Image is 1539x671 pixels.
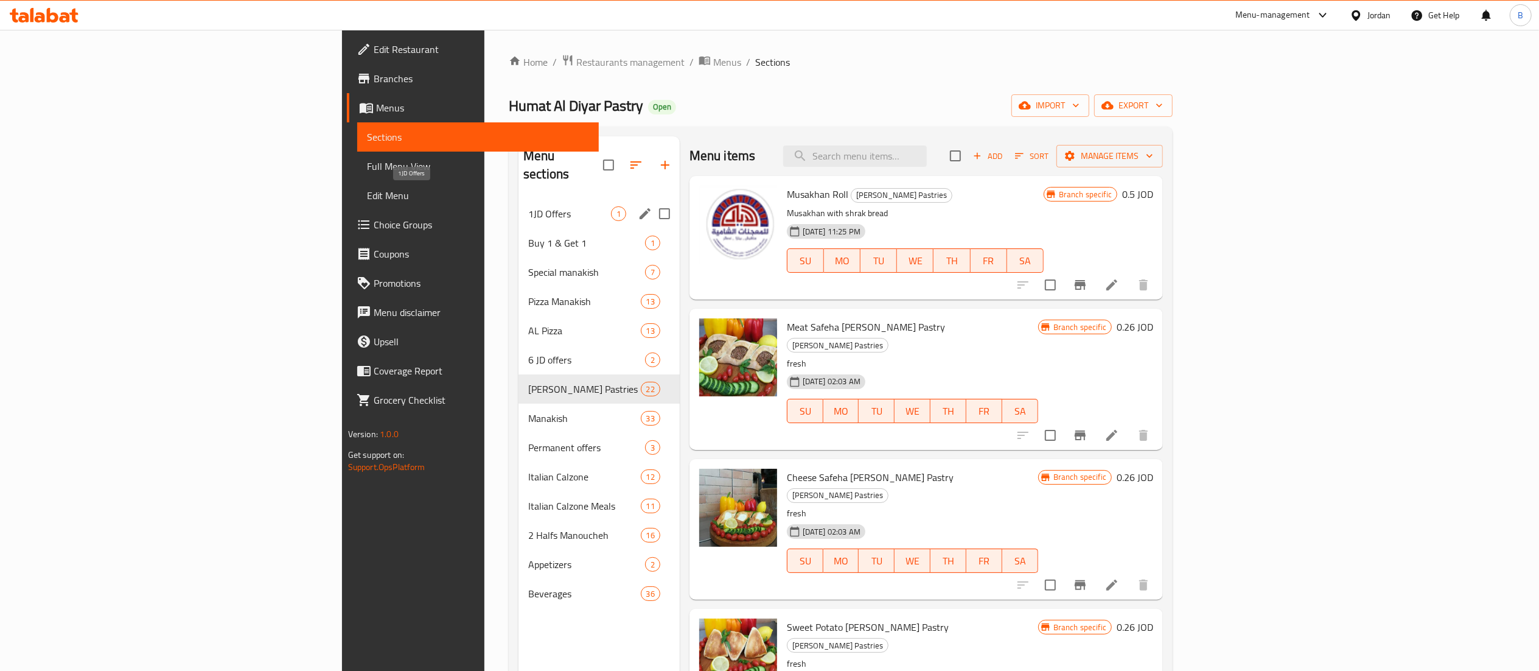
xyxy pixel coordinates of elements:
[641,499,660,513] div: items
[641,384,660,395] span: 22
[1012,147,1052,166] button: Sort
[376,100,589,115] span: Menus
[357,181,599,210] a: Edit Menu
[1056,145,1163,167] button: Manage items
[528,353,645,367] span: 6 JD offers
[374,276,589,290] span: Promotions
[528,557,645,572] span: Appetizers
[689,147,756,165] h2: Menu items
[347,269,599,298] a: Promotions
[851,188,952,202] span: [PERSON_NAME] Pastries
[1012,252,1039,270] span: SA
[374,364,589,378] span: Coverage Report
[641,413,660,424] span: 33
[518,521,680,550] div: 2 Halfs Manoucheh16
[1066,571,1095,600] button: Branch-specific-item
[374,334,589,349] span: Upsell
[528,382,640,396] div: Shamia Pastries
[518,194,680,613] nav: Menu sections
[860,248,897,273] button: TU
[528,499,640,513] span: Italian Calzone Meals
[347,35,599,64] a: Edit Restaurant
[930,399,966,423] button: TH
[347,210,599,239] a: Choice Groups
[971,248,1007,273] button: FR
[787,338,888,353] div: Shamia Pastries
[347,64,599,93] a: Branches
[374,71,589,86] span: Branches
[899,552,926,570] span: WE
[528,469,640,484] span: Italian Calzone
[528,528,640,543] span: 2 Halfs Manoucheh
[641,382,660,396] div: items
[374,217,589,232] span: Choice Groups
[528,411,640,426] span: Manakish
[357,152,599,181] a: Full Menu View
[787,339,888,353] span: [PERSON_NAME] Pastries
[528,586,640,601] span: Beverages
[348,447,404,463] span: Get support on:
[374,247,589,261] span: Coupons
[1129,571,1158,600] button: delete
[787,318,945,336] span: Meat Safeha [PERSON_NAME] Pastry
[612,208,626,220] span: 1
[374,42,589,57] span: Edit Restaurant
[787,185,848,203] span: Musakhan Roll
[528,265,645,279] span: Special manakish
[518,316,680,345] div: AL Pizza13
[787,248,824,273] button: SU
[645,557,660,572] div: items
[651,150,680,180] button: Add section
[348,459,425,475] a: Support.OpsPlatform
[528,382,640,396] span: [PERSON_NAME] Pastries
[966,399,1002,423] button: FR
[645,440,660,455] div: items
[518,287,680,316] div: Pizza Manakish13
[1038,572,1063,598] span: Select to update
[935,552,961,570] span: TH
[518,550,680,579] div: Appetizers2
[699,186,777,264] img: Musakhan Roll
[935,402,961,420] span: TH
[823,399,859,423] button: MO
[792,252,819,270] span: SU
[943,143,968,169] span: Select section
[798,226,865,237] span: [DATE] 11:25 PM
[645,353,660,367] div: items
[798,526,865,538] span: [DATE] 02:03 AM
[518,345,680,374] div: 6 JD offers2
[1105,278,1119,292] a: Edit menu item
[966,549,1002,573] button: FR
[792,552,818,570] span: SU
[374,305,589,320] span: Menu disclaimer
[1129,421,1158,450] button: delete
[518,199,680,228] div: 1JD Offers1edit
[357,122,599,152] a: Sections
[1007,147,1056,166] span: Sort items
[1021,98,1080,113] span: import
[783,146,927,167] input: search
[787,506,1038,521] p: fresh
[1104,98,1163,113] span: export
[1007,402,1033,420] span: SA
[528,323,640,338] div: AL Pizza
[787,618,949,636] span: Sweet Potato [PERSON_NAME] Pastry
[528,440,645,455] div: Permanent offers
[828,402,854,420] span: MO
[646,354,660,366] span: 2
[347,239,599,269] a: Coupons
[518,579,680,608] div: Beverages36
[646,237,660,249] span: 1
[938,252,965,270] span: TH
[528,294,640,309] span: Pizza Manakish
[897,248,934,273] button: WE
[829,252,856,270] span: MO
[971,402,997,420] span: FR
